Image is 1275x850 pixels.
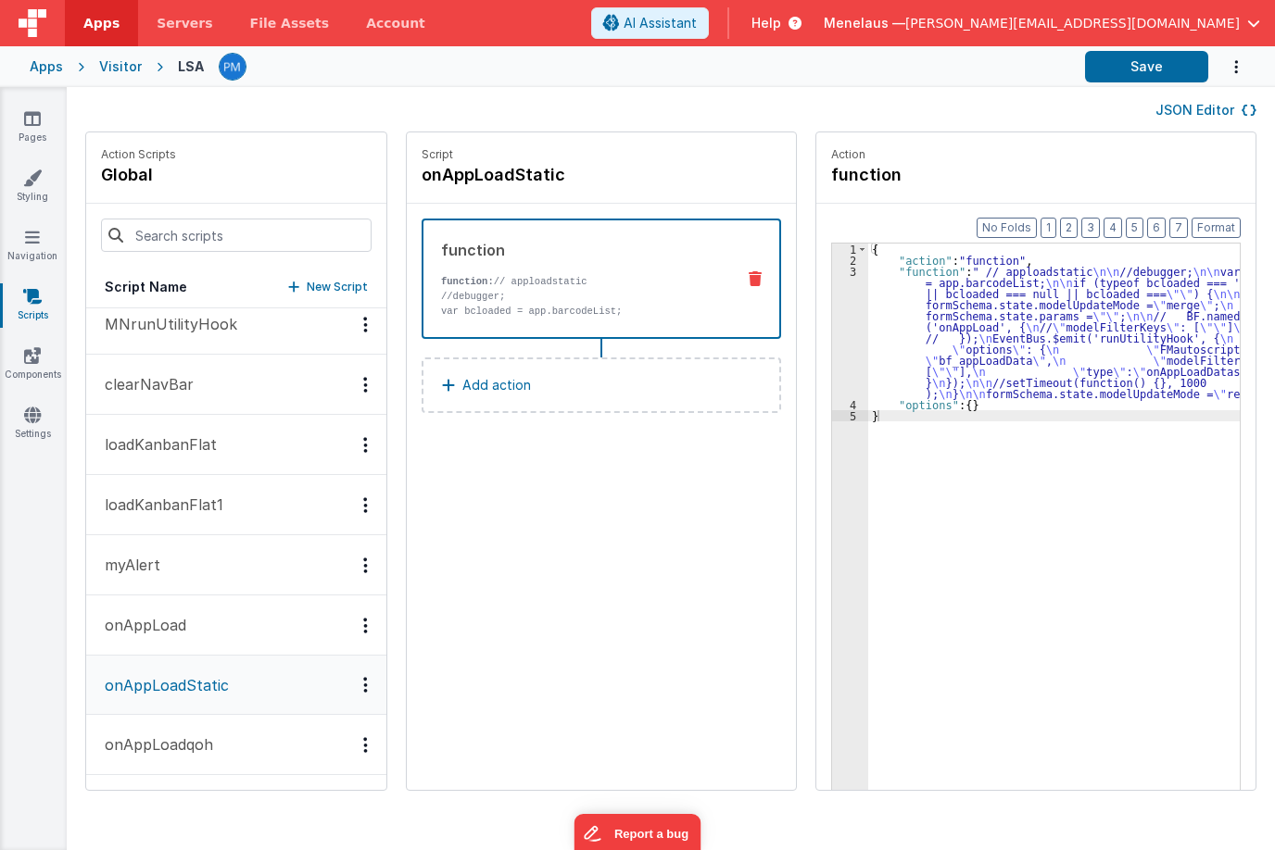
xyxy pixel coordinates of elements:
[352,317,379,332] div: Options
[105,278,187,296] h5: Script Name
[86,475,386,535] button: loadKanbanFlat1
[352,618,379,633] div: Options
[1126,218,1143,238] button: 5
[86,535,386,595] button: myAlert
[441,304,720,319] p: var bcloaded = app.barcodeList;
[1060,218,1078,238] button: 2
[157,14,212,32] span: Servers
[1169,218,1188,238] button: 7
[1041,218,1056,238] button: 1
[86,595,386,656] button: onAppLoad
[86,294,386,355] button: MNrunUtilityHook
[94,373,194,395] p: clearNavBar
[422,162,700,188] h4: onAppLoadStatic
[824,14,905,32] span: Menelaus —
[86,415,386,475] button: loadKanbanFlat
[1081,218,1100,238] button: 3
[94,733,213,756] p: onAppLoadqoh
[905,14,1240,32] span: [PERSON_NAME][EMAIL_ADDRESS][DOMAIN_NAME]
[832,244,868,255] div: 1
[441,289,720,304] p: //debugger;
[94,614,186,636] p: onAppLoad
[220,54,246,80] img: a12ed5ba5769bda9d2665f51d2850528
[824,14,1260,32] button: Menelaus — [PERSON_NAME][EMAIL_ADDRESS][DOMAIN_NAME]
[831,147,1241,162] p: Action
[1155,101,1256,119] button: JSON Editor
[178,57,204,76] div: LSA
[101,147,176,162] p: Action Scripts
[307,278,368,296] p: New Script
[831,162,1109,188] h4: function
[94,494,223,516] p: loadKanbanFlat1
[1192,218,1241,238] button: Format
[86,715,386,775] button: onAppLoadqoh
[352,677,379,693] div: Options
[101,219,372,252] input: Search scripts
[250,14,330,32] span: File Assets
[751,14,781,32] span: Help
[422,147,781,162] p: Script
[1104,218,1122,238] button: 4
[977,218,1037,238] button: No Folds
[1208,48,1245,86] button: Options
[832,255,868,266] div: 2
[94,674,229,696] p: onAppLoadStatic
[352,377,379,393] div: Options
[441,274,720,289] p: // apploadstatic
[1147,218,1166,238] button: 6
[352,737,379,753] div: Options
[83,14,120,32] span: Apps
[1085,51,1208,82] button: Save
[624,14,697,32] span: AI Assistant
[86,355,386,415] button: clearNavBar
[462,374,531,396] p: Add action
[101,162,176,188] h4: global
[441,239,720,261] div: function
[94,313,237,335] p: MNrunUtilityHook
[441,276,494,287] strong: function:
[591,7,709,39] button: AI Assistant
[30,57,63,76] div: Apps
[352,437,379,453] div: Options
[352,557,379,573] div: Options
[832,399,868,410] div: 4
[832,266,868,399] div: 3
[288,278,368,296] button: New Script
[94,554,160,576] p: myAlert
[422,357,781,413] button: Add action
[352,497,379,513] div: Options
[832,410,868,421] div: 5
[94,433,217,456] p: loadKanbanFlat
[99,57,142,76] div: Visitor
[86,656,386,715] button: onAppLoadStatic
